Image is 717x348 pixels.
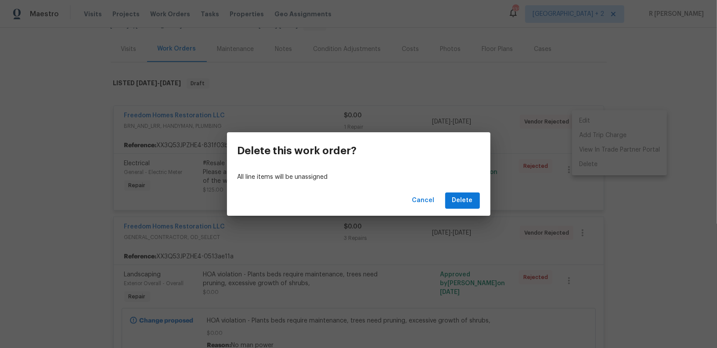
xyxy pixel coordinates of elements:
[445,192,480,209] button: Delete
[238,145,357,157] h3: Delete this work order?
[452,195,473,206] span: Delete
[238,173,480,182] p: All line items will be unassigned
[412,195,435,206] span: Cancel
[409,192,438,209] button: Cancel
